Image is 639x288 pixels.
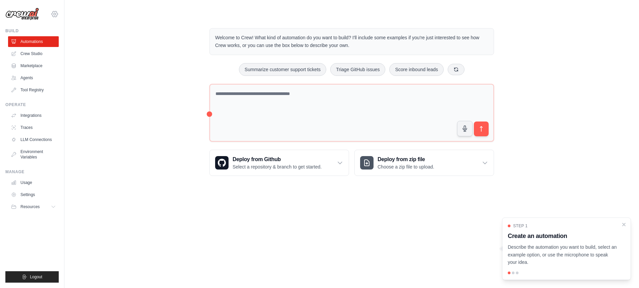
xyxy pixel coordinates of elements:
div: Build [5,28,59,34]
h3: Deploy from Github [233,155,322,163]
a: Agents [8,73,59,83]
button: Close walkthrough [621,222,627,227]
span: Logout [30,274,42,280]
img: Logo [5,8,39,20]
button: Score inbound leads [389,63,444,76]
span: Step 1 [513,223,528,229]
a: Environment Variables [8,146,59,162]
a: Integrations [8,110,59,121]
p: Choose a zip file to upload. [378,163,434,170]
a: Tool Registry [8,85,59,95]
a: Marketplace [8,60,59,71]
a: Usage [8,177,59,188]
button: Logout [5,271,59,283]
a: Traces [8,122,59,133]
button: Resources [8,201,59,212]
a: Settings [8,189,59,200]
div: Manage [5,169,59,175]
a: LLM Connections [8,134,59,145]
p: Welcome to Crew! What kind of automation do you want to build? I'll include some examples if you'... [215,34,488,49]
h3: Deploy from zip file [378,155,434,163]
div: Operate [5,102,59,107]
button: Summarize customer support tickets [239,63,326,76]
button: Triage GitHub issues [330,63,385,76]
span: Resources [20,204,40,209]
a: Crew Studio [8,48,59,59]
a: Automations [8,36,59,47]
p: Describe the automation you want to build, select an example option, or use the microphone to spe... [508,243,617,266]
p: Select a repository & branch to get started. [233,163,322,170]
iframe: Chat Widget [605,256,639,288]
h3: Create an automation [508,231,617,241]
